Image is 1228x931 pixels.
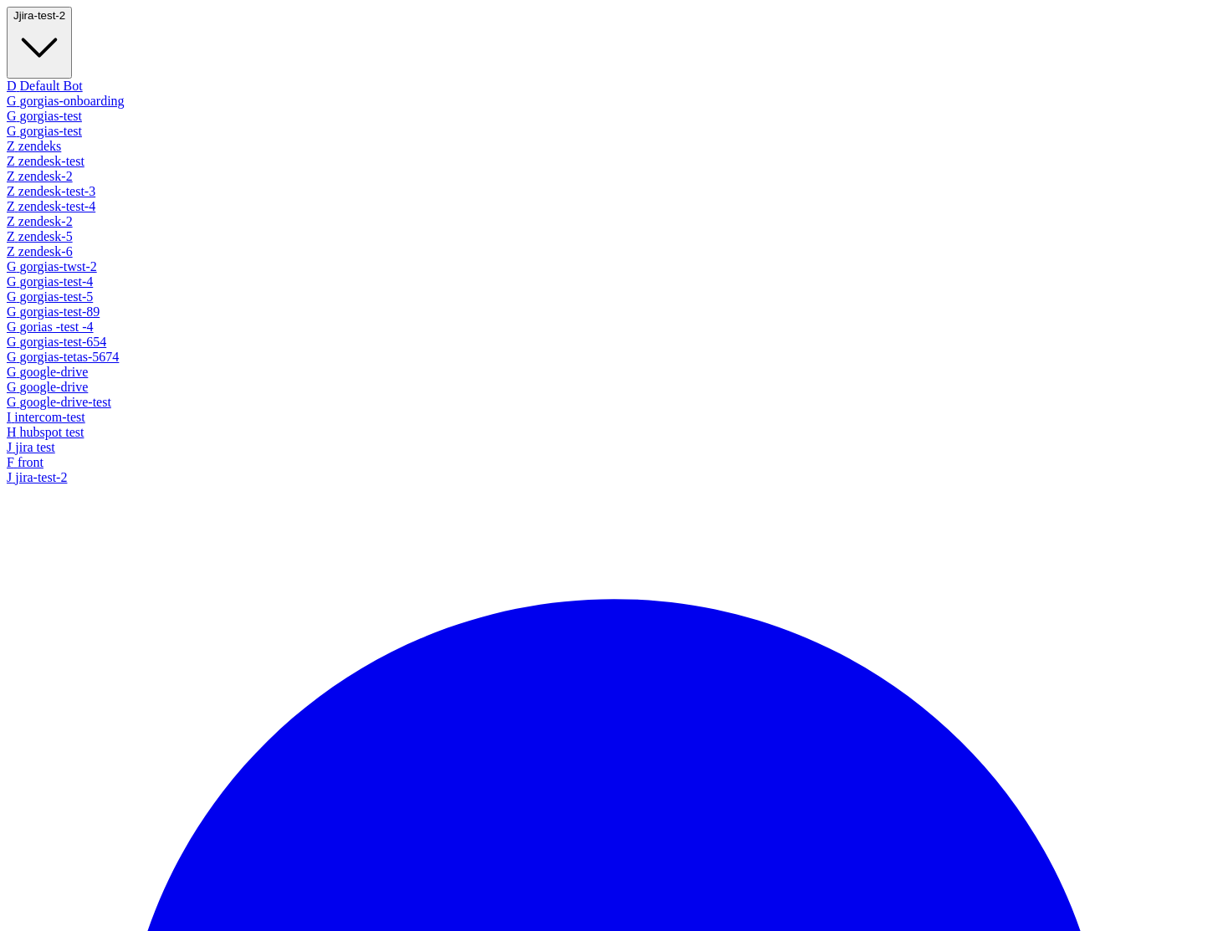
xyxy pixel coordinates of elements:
div: gorgias-test-5 [7,289,1221,304]
div: intercom-test [7,410,1221,425]
span: G [7,350,17,364]
span: G [7,304,17,319]
span: G [7,380,17,394]
div: jira test [7,440,1221,455]
span: H [7,425,17,439]
span: Z [7,229,15,243]
span: Z [7,169,15,183]
span: J [13,9,19,22]
div: zendesk-6 [7,244,1221,259]
span: Z [7,199,15,213]
div: gorgias-test-89 [7,304,1221,320]
span: G [7,94,17,108]
div: google-drive [7,365,1221,380]
div: gorgias-twst-2 [7,259,1221,274]
span: G [7,335,17,349]
div: gorgias-test [7,109,1221,124]
span: G [7,124,17,138]
div: google-drive-test [7,395,1221,410]
span: G [7,365,17,379]
span: J [7,470,12,484]
span: D [7,79,17,93]
div: gorias -test -4 [7,320,1221,335]
div: gorgias-test [7,124,1221,139]
div: gorgias-onboarding [7,94,1221,109]
div: gorgias-test-654 [7,335,1221,350]
span: G [7,109,17,123]
div: zendesk-test [7,154,1221,169]
div: gorgias-test-4 [7,274,1221,289]
div: zendesk-2 [7,169,1221,184]
span: G [7,395,17,409]
div: jira-test-2 [7,470,1221,485]
span: I [7,410,11,424]
div: zendesk-2 [7,214,1221,229]
div: Default Bot [7,79,1221,94]
div: zendesk-test-4 [7,199,1221,214]
div: google-drive [7,380,1221,395]
span: G [7,274,17,289]
span: G [7,259,17,274]
span: Z [7,214,15,228]
button: Jjira-test-2 [7,7,72,79]
span: F [7,455,14,469]
span: Z [7,139,15,153]
div: zendesk-test-3 [7,184,1221,199]
div: zendesk-5 [7,229,1221,244]
div: front [7,455,1221,470]
div: hubspot test [7,425,1221,440]
span: Z [7,184,15,198]
span: jira-test-2 [19,9,66,22]
span: G [7,289,17,304]
span: G [7,320,17,334]
span: J [7,440,12,454]
span: Z [7,244,15,258]
div: zendeks [7,139,1221,154]
div: gorgias-tetas-5674 [7,350,1221,365]
span: Z [7,154,15,168]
